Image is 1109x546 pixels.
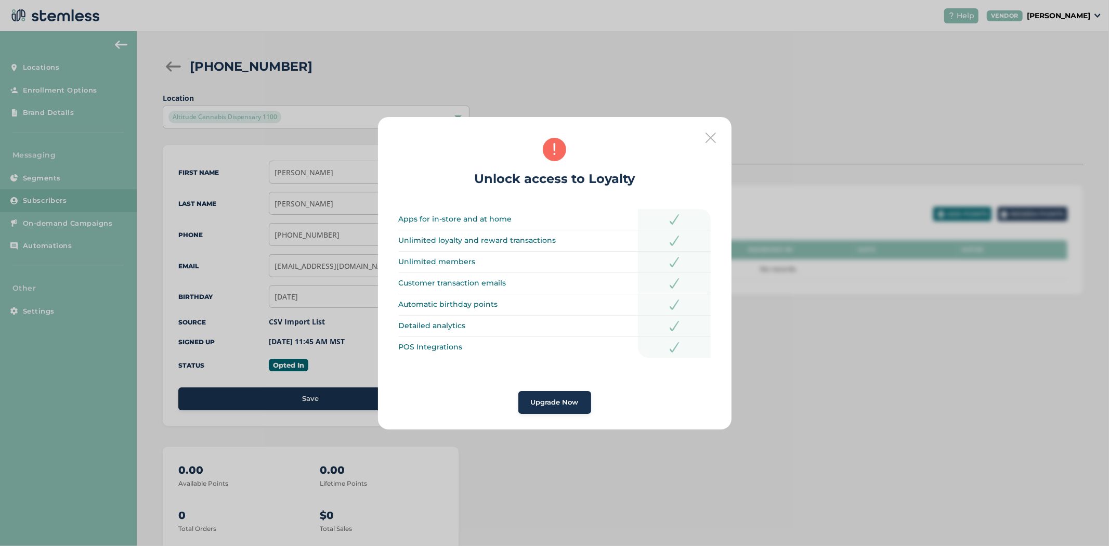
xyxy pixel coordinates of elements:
label: POS Integrations [399,342,638,352]
label: Detailed analytics [399,321,638,331]
button: Upgrade Now [518,391,591,414]
label: Apps for in-store and at home [399,214,638,224]
span: Upgrade Now [531,397,579,408]
iframe: Chat Widget [1057,496,1109,546]
label: Unlimited members [399,257,638,267]
label: Unlimited loyalty and reward transactions [399,236,638,245]
label: Automatic birthday points [399,300,638,309]
h2: Unlock access to Loyalty [474,170,635,188]
label: Customer transaction emails [399,278,638,288]
img: icon-alert-36bd8290.svg [543,138,566,161]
